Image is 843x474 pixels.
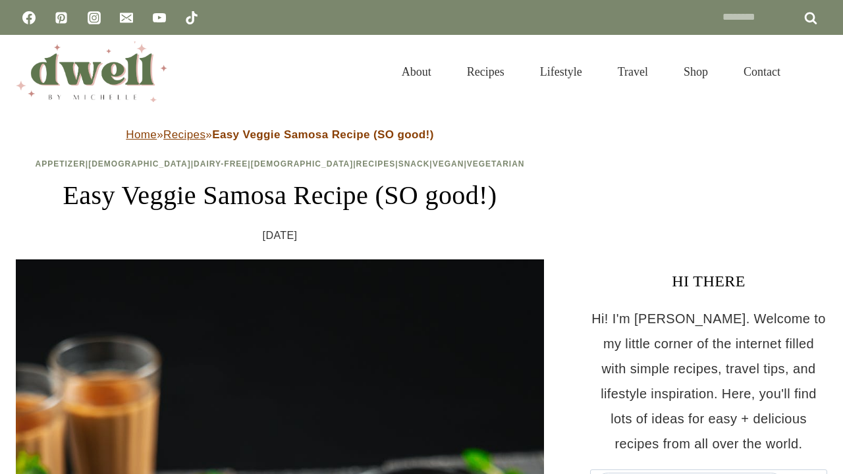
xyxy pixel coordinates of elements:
[356,159,396,169] a: Recipes
[194,159,248,169] a: Dairy-Free
[146,5,173,31] a: YouTube
[666,49,726,95] a: Shop
[35,159,524,169] span: | | | | | | |
[467,159,525,169] a: Vegetarian
[726,49,798,95] a: Contact
[16,5,42,31] a: Facebook
[88,159,191,169] a: [DEMOGRAPHIC_DATA]
[398,159,430,169] a: Snack
[251,159,354,169] a: [DEMOGRAPHIC_DATA]
[212,128,434,141] strong: Easy Veggie Samosa Recipe (SO good!)
[163,128,205,141] a: Recipes
[126,128,157,141] a: Home
[126,128,433,141] span: » »
[449,49,522,95] a: Recipes
[113,5,140,31] a: Email
[590,269,827,293] h3: HI THERE
[48,5,74,31] a: Pinterest
[433,159,464,169] a: Vegan
[384,49,449,95] a: About
[263,226,298,246] time: [DATE]
[384,49,798,95] nav: Primary Navigation
[178,5,205,31] a: TikTok
[590,306,827,456] p: Hi! I'm [PERSON_NAME]. Welcome to my little corner of the internet filled with simple recipes, tr...
[805,61,827,83] button: View Search Form
[35,159,85,169] a: Appetizer
[81,5,107,31] a: Instagram
[522,49,600,95] a: Lifestyle
[16,176,544,215] h1: Easy Veggie Samosa Recipe (SO good!)
[16,41,167,102] img: DWELL by michelle
[600,49,666,95] a: Travel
